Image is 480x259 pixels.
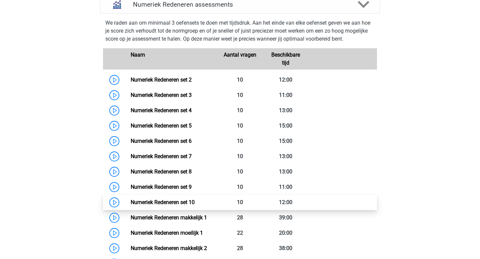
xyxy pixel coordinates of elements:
[131,168,192,175] a: Numeriek Redeneren set 8
[131,214,207,221] a: Numeriek Redeneren makkelijk 1
[131,199,195,205] a: Numeriek Redeneren set 10
[131,77,192,83] a: Numeriek Redeneren set 2
[131,138,192,144] a: Numeriek Redeneren set 6
[126,51,217,67] div: Naam
[133,1,347,8] h4: Numeriek Redeneren assessments
[131,245,207,251] a: Numeriek Redeneren makkelijk 2
[131,230,203,236] a: Numeriek Redeneren moeilijk 1
[131,123,192,129] a: Numeriek Redeneren set 5
[263,51,308,67] div: Beschikbare tijd
[131,153,192,159] a: Numeriek Redeneren set 7
[217,51,263,67] div: Aantal vragen
[131,92,192,98] a: Numeriek Redeneren set 3
[105,19,375,43] p: We raden aan om minimaal 3 oefensets te doen met tijdsdruk. Aan het einde van elke oefenset geven...
[131,107,192,114] a: Numeriek Redeneren set 4
[131,184,192,190] a: Numeriek Redeneren set 9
